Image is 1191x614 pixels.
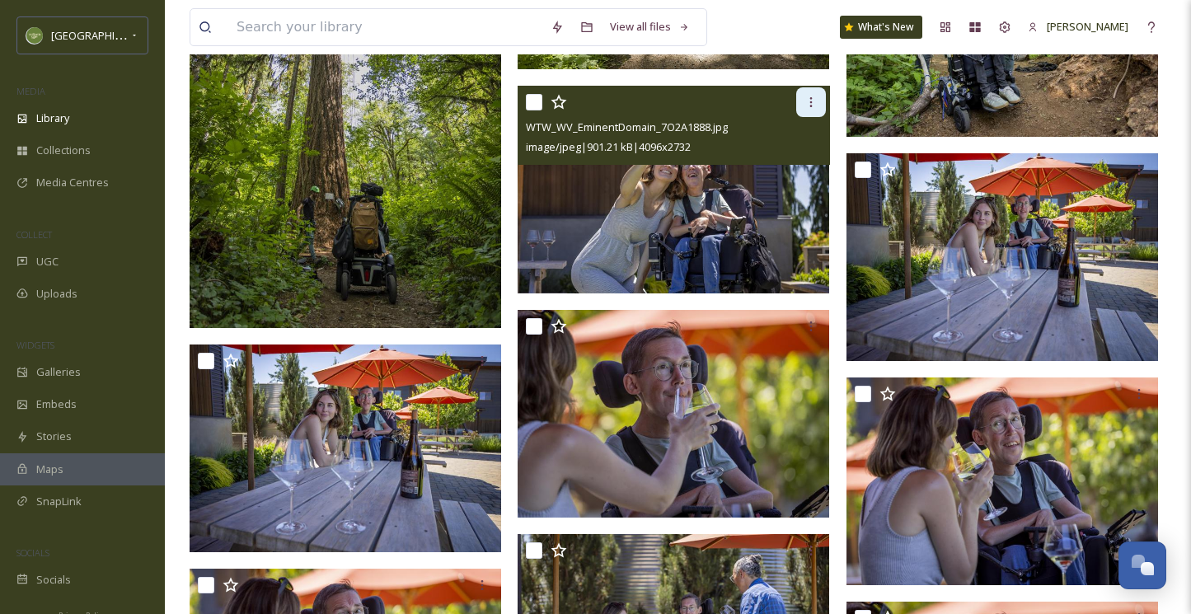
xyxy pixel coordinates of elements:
img: WTW_WV_EminentDomain_7O2A1810.jpg [846,377,1158,584]
span: SOCIALS [16,546,49,559]
img: images.png [26,27,43,44]
span: Collections [36,143,91,158]
span: Maps [36,462,63,477]
span: Embeds [36,396,77,412]
span: SnapLink [36,494,82,509]
span: Library [36,110,69,126]
span: [GEOGRAPHIC_DATA] [51,27,156,43]
button: Open Chat [1118,541,1166,589]
img: WTW_WV_EminentDomain_7O2A1806.jpg [518,310,829,518]
span: image/jpeg | 901.21 kB | 4096 x 2732 [526,139,691,154]
span: UGC [36,254,59,270]
img: WTW_WV_EminentDomain_702A10012 (1).jpg [190,344,501,552]
span: Media Centres [36,175,109,190]
span: [PERSON_NAME] [1047,19,1128,34]
a: View all files [602,11,698,43]
img: WTW_WV_EminentDomain_702A10012.jpg [846,152,1158,360]
img: WTW_WV_EminentDomain_7O2A1888.jpg [518,86,829,293]
a: [PERSON_NAME] [1020,11,1137,43]
span: COLLECT [16,228,52,241]
span: Stories [36,429,72,444]
span: Uploads [36,286,77,302]
span: WIDGETS [16,339,54,351]
span: WTW_WV_EminentDomain_7O2A1888.jpg [526,120,728,134]
span: Galleries [36,364,81,380]
input: Search your library [228,9,542,45]
span: Socials [36,572,71,588]
span: MEDIA [16,85,45,97]
a: What's New [840,16,922,39]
